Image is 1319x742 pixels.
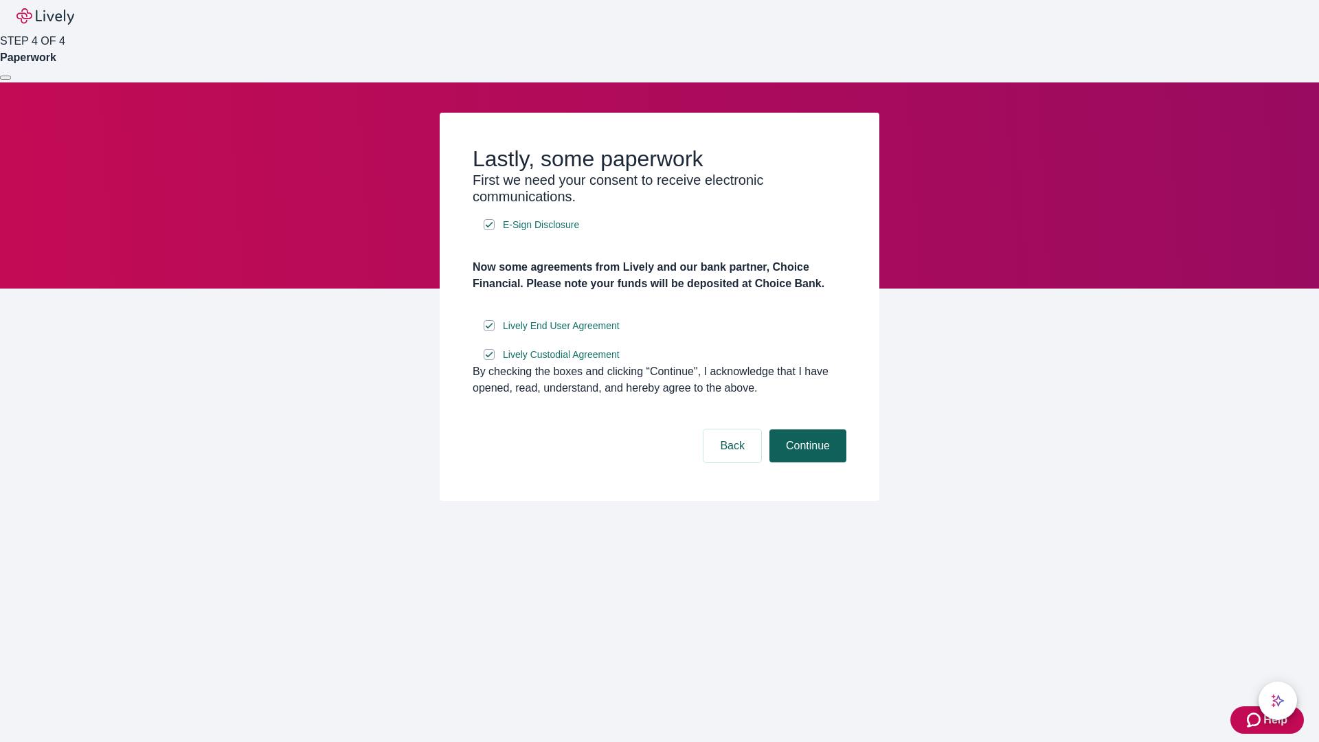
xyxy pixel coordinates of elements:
[473,146,846,172] h2: Lastly, some paperwork
[503,348,620,362] span: Lively Custodial Agreement
[1230,706,1304,734] button: Zendesk support iconHelp
[703,429,761,462] button: Back
[473,259,846,292] h4: Now some agreements from Lively and our bank partner, Choice Financial. Please note your funds wi...
[503,319,620,333] span: Lively End User Agreement
[473,172,846,205] h3: First we need your consent to receive electronic communications.
[503,218,579,232] span: E-Sign Disclosure
[16,8,74,25] img: Lively
[500,317,622,335] a: e-sign disclosure document
[1271,694,1285,708] svg: Lively AI Assistant
[500,216,582,234] a: e-sign disclosure document
[473,363,846,396] div: By checking the boxes and clicking “Continue", I acknowledge that I have opened, read, understand...
[1263,712,1287,728] span: Help
[769,429,846,462] button: Continue
[1247,712,1263,728] svg: Zendesk support icon
[1259,682,1297,720] button: chat
[500,346,622,363] a: e-sign disclosure document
